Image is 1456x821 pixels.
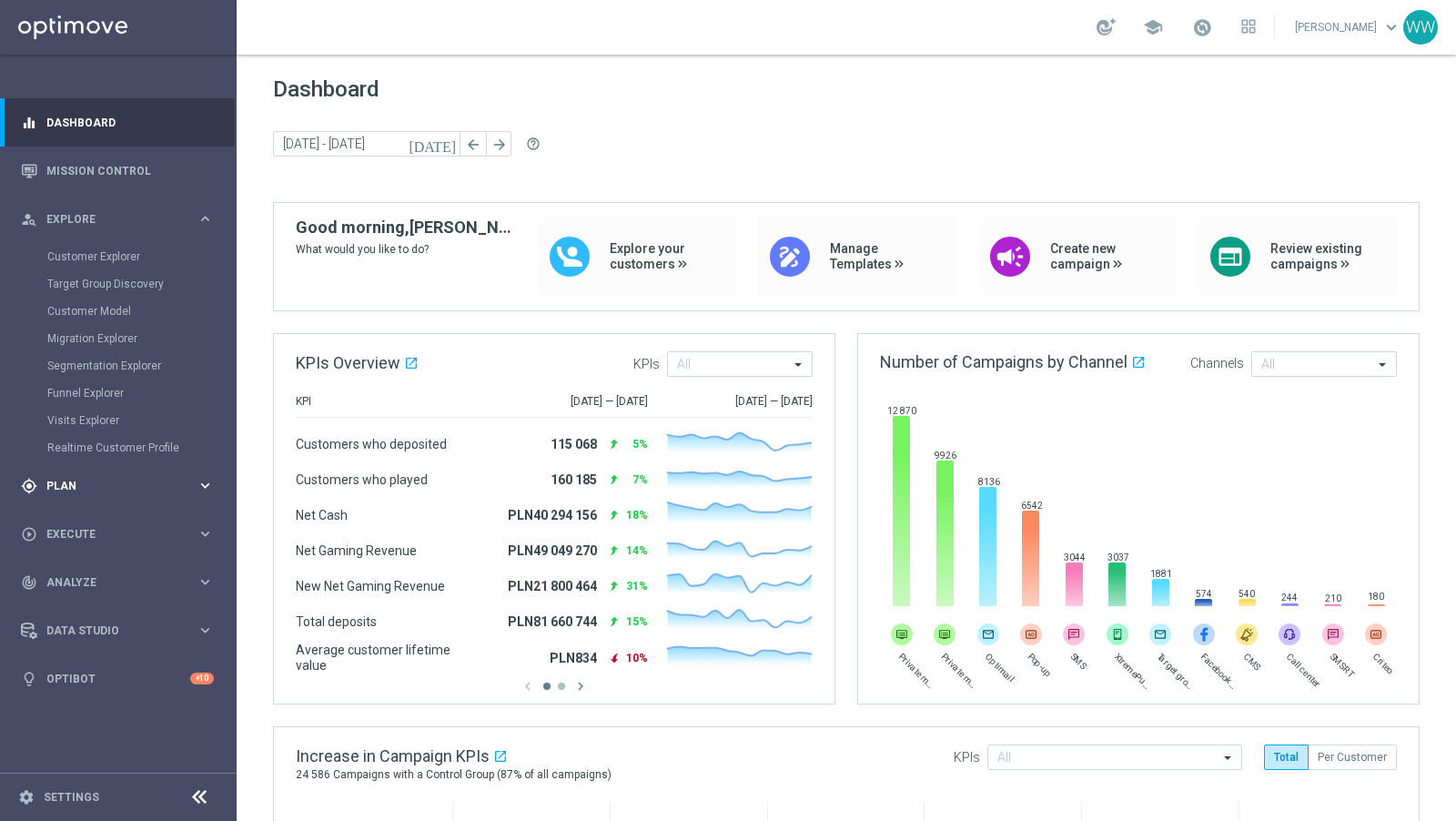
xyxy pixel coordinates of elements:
div: Execute [21,526,197,542]
button: play_circle_outline Execute keyboard_arrow_right [20,527,215,542]
button: lightbulb Optibot +10 [20,672,215,686]
i: keyboard_arrow_right [197,210,214,228]
span: Plan [46,481,197,492]
i: track_changes [21,574,37,591]
div: Explore [21,211,197,228]
a: Customer Model [47,304,189,319]
span: Execute [46,529,197,540]
a: Settings [44,792,99,803]
i: keyboard_arrow_right [197,477,214,494]
span: Explore [46,214,197,225]
div: Mission Control [21,147,214,195]
div: Segmentation Explorer [47,352,235,380]
i: lightbulb [21,671,37,687]
a: Optibot [46,654,190,703]
button: Data Studio keyboard_arrow_right [20,623,215,638]
i: keyboard_arrow_right [197,525,214,542]
div: Customer Explorer [47,243,235,270]
div: WW [1403,10,1438,45]
a: Segmentation Explorer [47,359,189,373]
span: Analyze [46,577,197,588]
a: Realtime Customer Profile [47,441,189,455]
div: Plan [21,478,197,494]
i: keyboard_arrow_right [197,573,214,591]
div: Realtime Customer Profile [47,434,235,461]
a: Visits Explorer [47,413,189,428]
i: play_circle_outline [21,526,37,542]
i: person_search [21,211,37,228]
button: track_changes Analyze keyboard_arrow_right [20,575,215,590]
div: Optibot [21,654,214,703]
div: Visits Explorer [47,407,235,434]
a: Funnel Explorer [47,386,189,400]
div: Data Studio [21,623,197,639]
a: Migration Explorer [47,331,189,346]
button: gps_fixed Plan keyboard_arrow_right [20,479,215,493]
div: Dashboard [21,98,214,147]
a: Mission Control [46,147,214,195]
a: Dashboard [46,98,214,147]
a: [PERSON_NAME]keyboard_arrow_down [1293,14,1403,41]
span: keyboard_arrow_down [1381,17,1401,37]
button: Mission Control [20,164,215,178]
i: settings [18,789,35,806]
div: +10 [190,673,214,684]
div: Target Group Discovery [47,270,235,298]
a: Target Group Discovery [47,277,189,291]
i: equalizer [21,115,37,131]
div: Analyze [21,574,197,591]
span: Data Studio [46,625,197,636]
i: gps_fixed [21,478,37,494]
span: school [1143,17,1163,37]
button: person_search Explore keyboard_arrow_right [20,212,215,227]
div: Funnel Explorer [47,380,235,407]
a: Customer Explorer [47,249,189,264]
div: Migration Explorer [47,325,235,352]
i: keyboard_arrow_right [197,622,214,639]
button: equalizer Dashboard [20,116,215,130]
div: Customer Model [47,298,235,325]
